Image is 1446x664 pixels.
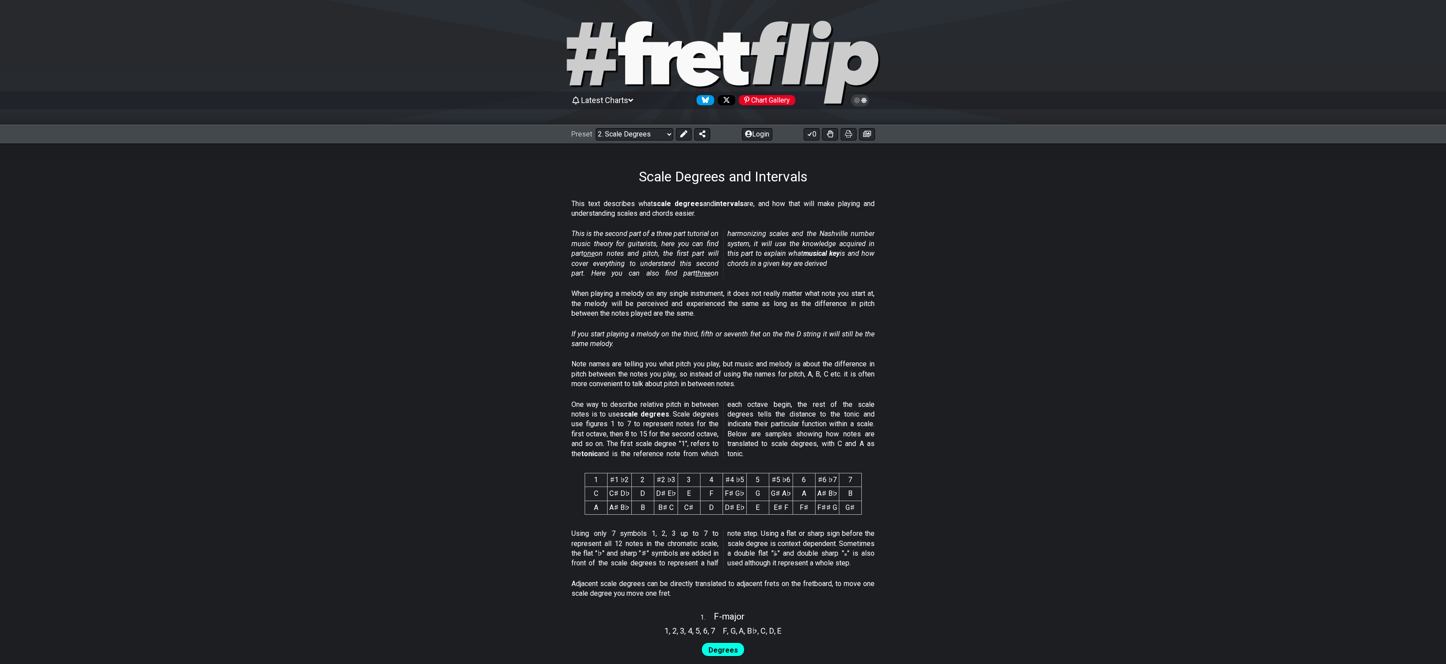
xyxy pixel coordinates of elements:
span: one [583,249,595,258]
span: E [777,625,782,637]
span: three [695,269,711,277]
button: Edit Preset [676,128,692,140]
th: 1 [585,473,607,487]
td: D♯ E♭ [723,501,746,514]
td: B [839,487,861,501]
td: G♯ [839,501,861,514]
span: 5 [695,625,700,637]
td: E♯ F [769,501,793,514]
td: A♯ B♭ [815,487,839,501]
span: , [774,625,778,637]
th: ♯2 ♭3 [654,473,678,487]
button: 0 [804,128,819,140]
strong: scale degrees [653,199,703,208]
strong: musical key [803,249,840,258]
th: ♯5 ♭6 [769,473,793,487]
th: ♯1 ♭2 [607,473,631,487]
section: Scale pitch classes [719,623,786,637]
span: , [727,625,730,637]
strong: intervals [714,199,744,208]
span: G [730,625,736,637]
span: , [669,625,672,637]
td: C♯ D♭ [607,487,631,501]
th: 7 [839,473,861,487]
button: Create image [859,128,875,140]
td: C [585,487,607,501]
td: A♯ B♭ [607,501,631,514]
td: C♯ [678,501,700,514]
span: D [769,625,774,637]
span: 4 [688,625,692,637]
select: Preset [596,128,673,140]
span: , [692,625,696,637]
span: 1 [664,625,669,637]
button: Login [742,128,772,140]
span: , [736,625,739,637]
span: 7 [711,625,715,637]
th: 6 [793,473,815,487]
td: A [585,501,607,514]
span: , [684,625,688,637]
td: F [700,487,723,501]
strong: scale degrees [620,410,669,418]
span: First enable full edit mode to edit [708,644,738,657]
span: 6 [703,625,708,637]
a: Follow #fretflip at X [714,95,735,105]
td: F♯ [793,501,815,514]
span: A [739,625,744,637]
th: ♯6 ♭7 [815,473,839,487]
span: Preset [571,130,592,138]
td: E [746,501,769,514]
th: 3 [678,473,700,487]
p: When playing a melody on any single instrument, it does not really matter what note you start at,... [571,289,875,318]
span: 3 [680,625,684,637]
span: , [757,625,761,637]
span: F [723,625,727,637]
span: , [700,625,703,637]
td: D♯ E♭ [654,487,678,501]
h1: Scale Degrees and Intervals [639,168,808,185]
button: Share Preset [694,128,710,140]
span: B♭ [747,625,757,637]
em: This is the second part of a three part tutorial on music theory for guitarists, here you can fin... [571,229,875,277]
button: Print [841,128,856,140]
span: , [744,625,747,637]
span: C [760,625,766,637]
span: Latest Charts [581,96,628,105]
button: Toggle Dexterity for all fretkits [822,128,838,140]
td: D [700,501,723,514]
span: 1 . [701,613,714,623]
td: D [631,487,654,501]
td: G [746,487,769,501]
p: This text describes what and are, and how that will make playing and understanding scales and cho... [571,199,875,219]
td: G♯ A♭ [769,487,793,501]
section: Scale pitch classes [660,623,719,637]
span: 2 [672,625,677,637]
td: B♯ C [654,501,678,514]
p: Using only 7 symbols 1, 2, 3 up to 7 to represent all 12 notes in the chromatic scale, the flat "... [571,529,875,568]
td: A [793,487,815,501]
span: F - major [714,611,745,622]
strong: tonic [581,450,598,458]
em: If you start playing a melody on the third, fifth or seventh fret on the the D string it will sti... [571,330,875,348]
p: Note names are telling you what pitch you play, but music and melody is about the difference in p... [571,359,875,389]
p: Adjacent scale degrees can be directly translated to adjacent frets on the fretboard, to move one... [571,579,875,599]
td: F♯♯ G [815,501,839,514]
span: , [708,625,711,637]
th: ♯4 ♭5 [723,473,746,487]
th: 2 [631,473,654,487]
p: One way to describe relative pitch in between notes is to use . Scale degrees use figures 1 to 7 ... [571,400,875,459]
td: E [678,487,700,501]
a: Follow #fretflip at Bluesky [693,95,714,105]
span: , [677,625,680,637]
span: Toggle light / dark theme [855,96,865,104]
div: Chart Gallery [739,95,795,105]
a: #fretflip at Pinterest [735,95,795,105]
th: 5 [746,473,769,487]
td: F♯ G♭ [723,487,746,501]
td: B [631,501,654,514]
th: 4 [700,473,723,487]
span: , [766,625,769,637]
